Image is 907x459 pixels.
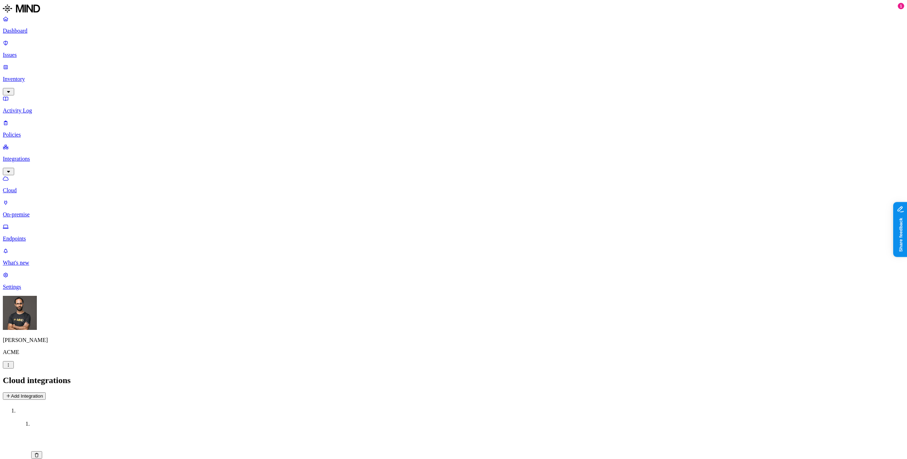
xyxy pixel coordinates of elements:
a: Issues [3,40,904,58]
a: Integrations [3,144,904,174]
p: What's new [3,260,904,266]
p: Policies [3,132,904,138]
img: MIND [3,3,40,14]
a: Activity Log [3,95,904,114]
p: ACME [3,349,904,355]
p: On-premise [3,211,904,218]
a: Endpoints [3,223,904,242]
a: Cloud [3,175,904,194]
a: Policies [3,120,904,138]
button: Add Integration [3,392,46,400]
p: Settings [3,284,904,290]
p: Activity Log [3,107,904,114]
a: Dashboard [3,16,904,34]
p: Endpoints [3,236,904,242]
h2: Cloud integrations [3,376,904,385]
p: Issues [3,52,904,58]
a: On-premise [3,199,904,218]
a: Inventory [3,64,904,94]
a: What's new [3,248,904,266]
p: Integrations [3,156,904,162]
p: Inventory [3,76,904,82]
div: 1 [898,3,904,9]
p: Cloud [3,187,904,194]
p: Dashboard [3,28,904,34]
a: Settings [3,272,904,290]
a: MIND [3,3,904,16]
img: Ohad Abarbanel [3,296,37,330]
